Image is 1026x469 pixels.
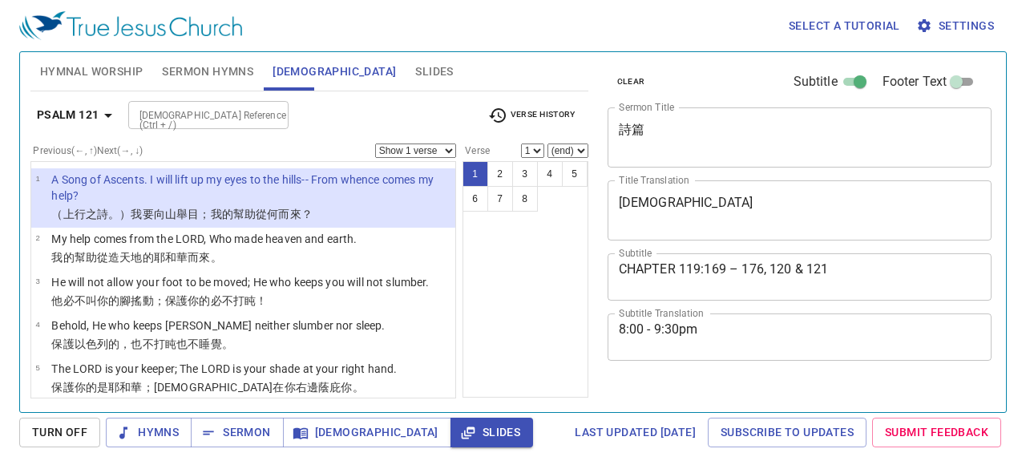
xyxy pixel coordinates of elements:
span: Verse History [488,106,575,125]
span: Select a tutorial [789,16,900,36]
p: A Song of Ascents. I will lift up my eyes to the hills-- From whence comes my help? [51,172,450,204]
wh6213: 天 [119,251,221,264]
wh3478: 的，也不打盹 [108,338,233,350]
textarea: 8:00 - 9:30pm [619,321,981,352]
span: 5 [35,363,39,372]
wh5123: 也不睡覺 [176,338,233,350]
span: Hymns [119,423,179,443]
label: Verse [463,146,490,156]
span: [DEMOGRAPHIC_DATA] [296,423,438,443]
span: clear [617,75,645,89]
span: Last updated [DATE] [575,423,696,443]
button: Psalm 121 [30,100,125,130]
span: Footer Text [883,72,947,91]
button: 5 [562,161,588,187]
span: Subtitle [794,72,838,91]
span: 4 [35,320,39,329]
a: Last updated [DATE] [568,418,702,447]
textarea: CHAPTER 119:169 – 176, 120 & 121 [619,261,981,292]
input: Type Bible Reference [133,106,257,124]
button: clear [608,72,655,91]
p: The LORD is your keeper; The LORD is your shade at your right hand. [51,361,397,377]
span: Subscribe to Updates [721,423,854,443]
p: 我的幫助 [51,249,357,265]
p: My help comes from the LORD, Who made heaven and earth. [51,231,357,247]
wh7892: 。）我要向山 [108,208,313,220]
a: Subscribe to Updates [708,418,866,447]
p: Behold, He who keeps [PERSON_NAME] neither slumber nor sleep. [51,317,385,334]
span: 1 [35,174,39,183]
wh5828: 從何 [256,208,313,220]
wh370: 而來 [278,208,312,220]
span: Slides [463,423,520,443]
button: 6 [463,186,488,212]
textarea: [DEMOGRAPHIC_DATA] [619,195,981,225]
span: Turn Off [32,423,87,443]
wh3068: ；[DEMOGRAPHIC_DATA] [143,381,364,394]
button: 2 [487,161,513,187]
button: 7 [487,186,513,212]
wh5375: 目 [188,208,313,220]
a: Submit Feedback [872,418,1001,447]
p: （上行之詩 [51,206,450,222]
wh3225: 蔭庇 [318,381,364,394]
textarea: 詩篇 [619,122,981,152]
span: Submit Feedback [885,423,988,443]
span: Sermon Hymns [162,62,253,82]
p: 保護 [51,379,397,395]
label: Previous (←, ↑) Next (→, ↓) [33,146,143,156]
button: [DEMOGRAPHIC_DATA] [283,418,451,447]
wh3068: 而來。 [188,251,221,264]
wh2022: 舉 [176,208,313,220]
wh3068: 在你右邊 [273,381,363,394]
span: Settings [919,16,994,36]
wh935: ？ [301,208,313,220]
wh5869: ；我的幫助 [199,208,313,220]
b: Psalm 121 [37,105,99,125]
button: 8 [512,186,538,212]
wh8104: 你的是耶和華 [75,381,364,394]
button: 3 [512,161,538,187]
wh4132: ；保護 [154,294,268,307]
span: 2 [35,233,39,242]
wh5828: 從造 [97,251,222,264]
wh5414: 你的腳 [97,294,267,307]
wh5123: ！ [256,294,267,307]
p: 他必不叫 [51,293,429,309]
wh6738: 你。 [341,381,363,394]
button: Hymns [106,418,192,447]
wh7272: 搖動 [131,294,267,307]
p: 保護 [51,336,385,352]
span: Slides [415,62,453,82]
wh8104: 以色列 [75,338,233,350]
button: 1 [463,161,488,187]
button: Verse History [479,103,584,127]
img: True Jesus Church [19,11,242,40]
wh776: 的耶和華 [143,251,222,264]
span: 3 [35,277,39,285]
p: He will not allow your foot to be moved; He who keeps you will not slumber. [51,274,429,290]
button: Slides [450,418,533,447]
wh8104: 你的必不打盹 [188,294,267,307]
button: Turn Off [19,418,100,447]
button: 4 [537,161,563,187]
span: [DEMOGRAPHIC_DATA] [273,62,396,82]
button: Sermon [191,418,283,447]
button: Select a tutorial [782,11,907,41]
wh3462: 。 [222,338,233,350]
wh8064: 地 [131,251,221,264]
span: Hymnal Worship [40,62,143,82]
button: Settings [913,11,1000,41]
span: Sermon [204,423,270,443]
